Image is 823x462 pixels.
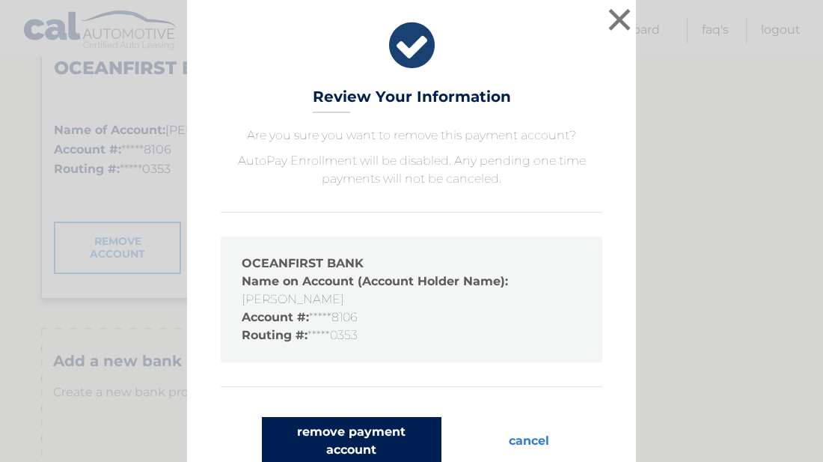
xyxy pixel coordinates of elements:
strong: Account #: [242,310,309,324]
p: AutoPay Enrollment will be disabled. Any pending one time payments will not be canceled. [221,152,602,188]
strong: Name on Account (Account Holder Name): [242,274,508,288]
p: Are you sure you want to remove this payment account? [221,127,602,145]
button: × [605,4,634,34]
h3: Review Your Information [313,88,511,114]
li: [PERSON_NAME] [242,273,581,308]
strong: OCEANFIRST BANK [242,256,364,270]
strong: Routing #: [242,328,308,342]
